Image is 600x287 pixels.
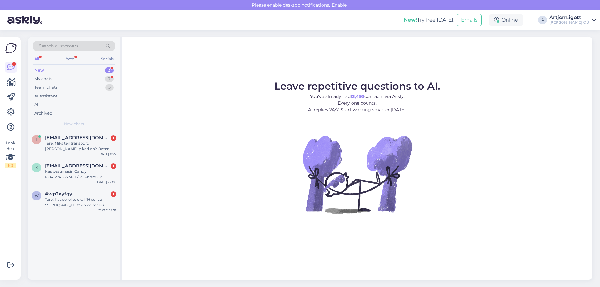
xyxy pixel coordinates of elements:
img: No Chat active [301,118,413,230]
div: My chats [34,76,52,82]
span: New chats [64,121,84,127]
div: 1 / 3 [5,163,16,168]
div: [DATE] 19:51 [98,208,116,213]
span: Leave repetitive questions to AI. [274,80,440,92]
a: Artjom.igotti[PERSON_NAME] OÜ [549,15,596,25]
span: l [36,137,38,142]
div: 3 [105,84,114,91]
div: Artjom.igotti [549,15,589,20]
div: All [33,55,40,63]
div: Archived [34,110,52,116]
div: 7 [105,76,114,82]
div: Look Here [5,140,16,168]
img: Askly Logo [5,42,17,54]
div: 1 [111,135,116,141]
div: [PERSON_NAME] OÜ [549,20,589,25]
div: Try free [DATE]: [404,16,454,24]
b: 13,493 [351,94,364,99]
div: [DATE] 8:27 [98,152,116,156]
div: AI Assistant [34,93,57,99]
div: 1 [111,191,116,197]
div: 1 [111,163,116,169]
div: Web [65,55,76,63]
span: k [35,165,38,170]
div: Kas pesumasin Candy RO41274DWMCE/1-9 RapidÓ ja pesukuivati Candy CSO4 H7A1DE-S on tornis kasutata... [45,169,116,180]
div: [DATE] 22:08 [96,180,116,185]
b: New! [404,17,417,23]
span: Search customers [39,43,78,49]
div: A [538,16,547,24]
span: #wp2ayfqy [45,191,72,197]
p: You’ve already had contacts via Askly. Every one counts. AI replies 24/7. Start working smarter [... [274,93,440,113]
span: karita9@hotmail.com [45,163,110,169]
div: New [34,67,44,73]
span: Enable [330,2,348,8]
div: Team chats [34,84,57,91]
span: liina.mottus@gmail.com [45,135,110,141]
div: Tere! Kas sellel telekal “Hisense 55E7NQ 4K QLED” on võimalus kasutada Go3-e? [45,197,116,208]
button: Emails [457,14,482,26]
span: w [35,193,39,198]
div: 3 [105,67,114,73]
div: Online [489,14,523,26]
div: Tere! Miks teil transpordi [PERSON_NAME] pikad on? Ootan oma tellimust juba nädal aega. Lubadus t... [45,141,116,152]
div: All [34,101,40,108]
div: Socials [100,55,115,63]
